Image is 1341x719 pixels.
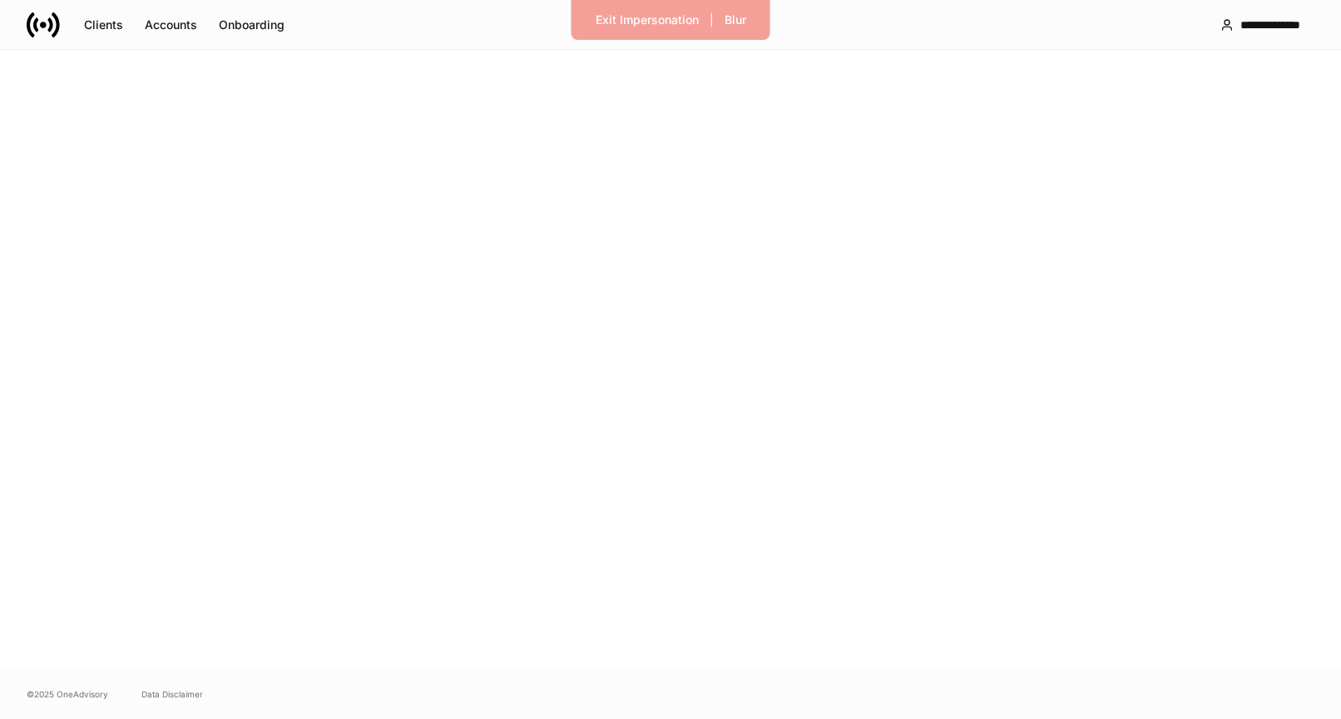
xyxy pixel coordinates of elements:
button: Blur [714,7,757,33]
div: Blur [725,12,746,28]
a: Data Disclaimer [141,687,203,701]
div: Accounts [145,17,197,33]
div: Onboarding [219,17,285,33]
button: Accounts [134,12,208,38]
button: Exit Impersonation [585,7,710,33]
button: Clients [73,12,134,38]
div: Exit Impersonation [596,12,699,28]
button: Onboarding [208,12,295,38]
div: Clients [84,17,123,33]
span: © 2025 OneAdvisory [27,687,108,701]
